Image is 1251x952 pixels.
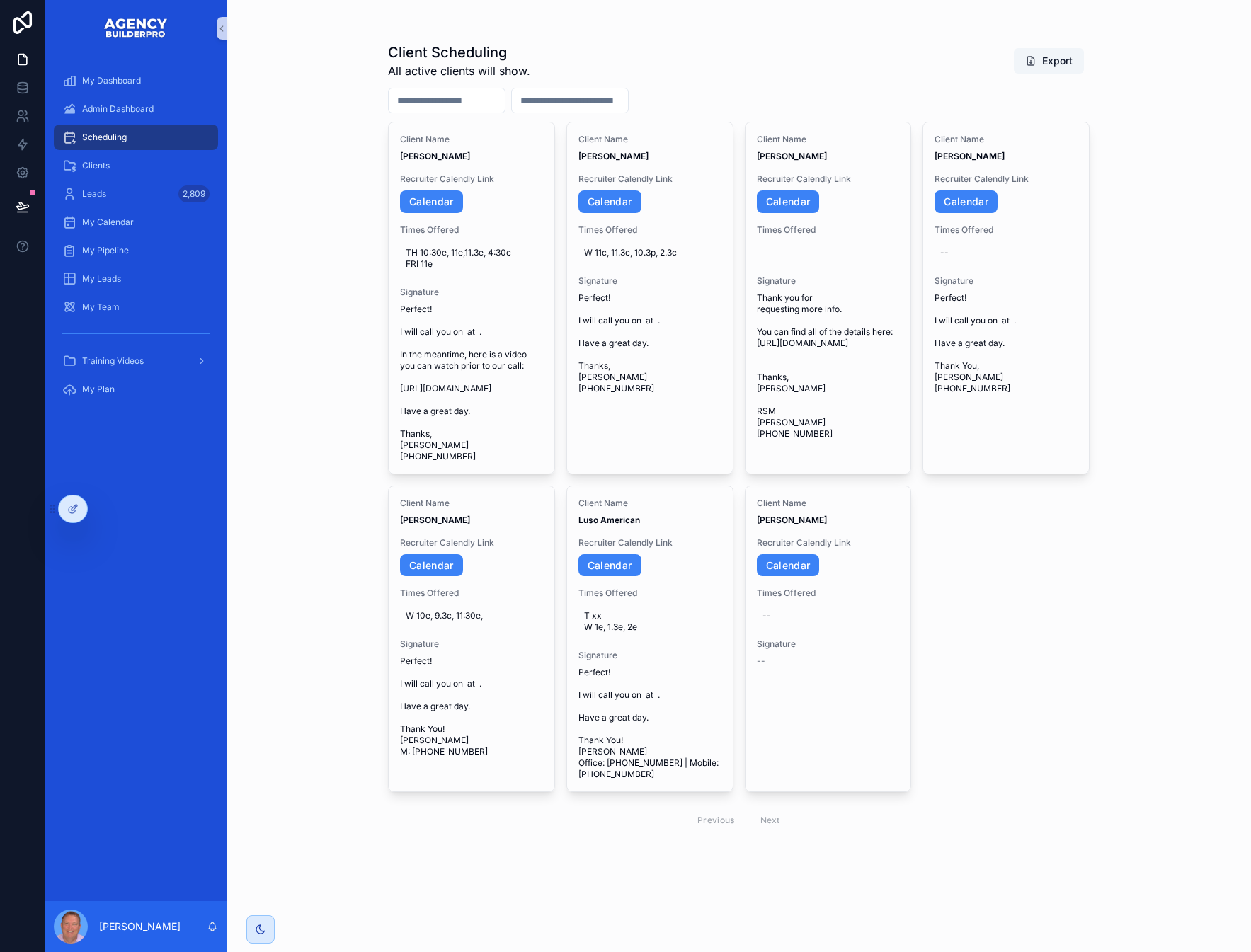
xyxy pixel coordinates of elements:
span: Times Offered [578,224,721,236]
img: App logo [103,17,168,40]
a: Calendar [935,190,998,213]
a: Calendar [578,554,641,577]
a: Client NameLuso AmericanRecruiter Calendly LinkCalendarTimes OfferedT xx W 1e, 1.3e, 2eSignatureP... [566,486,733,793]
span: Recruiter Calendly Link [400,537,543,549]
span: T xx W 1e, 1.3e, 2e [584,610,716,633]
span: Perfect! I will call you on at . Have a great day. Thank You! [PERSON_NAME] M: [PHONE_NUMBER] [400,655,543,757]
span: Recruiter Calendly Link [400,173,543,185]
div: -- [762,610,771,621]
span: Recruiter Calendly Link [757,173,900,185]
span: Recruiter Calendly Link [578,173,721,185]
span: -- [757,655,765,667]
button: Export [1014,48,1084,74]
span: My Calendar [82,217,134,228]
span: Perfect! I will call you on at . Have a great day. Thanks, [PERSON_NAME] [PHONE_NUMBER] [578,292,721,394]
a: My Plan [54,377,218,402]
span: Client Name [578,134,721,145]
span: Admin Dashboard [82,103,154,115]
span: Signature [757,275,900,287]
a: Client Name[PERSON_NAME]Recruiter Calendly LinkCalendarTimes Offered--Signature-- [745,486,912,793]
span: Client Name [400,498,543,509]
span: Recruiter Calendly Link [578,537,721,549]
a: My Leads [54,266,218,292]
a: Calendar [400,190,463,213]
strong: [PERSON_NAME] [400,515,470,525]
span: Scheduling [82,132,127,143]
strong: Luso American [578,515,640,525]
span: Client Name [757,134,900,145]
span: Recruiter Calendly Link [757,537,900,549]
div: -- [940,247,949,258]
span: My Team [82,302,120,313]
span: W 10e, 9.3c, 11:30e, [406,610,537,621]
span: Times Offered [757,224,900,236]
a: Client Name[PERSON_NAME]Recruiter Calendly LinkCalendarTimes OfferedTH 10:30e, 11e,11.3e, 4:30c F... [388,122,555,474]
span: Recruiter Calendly Link [935,173,1078,185]
span: Clients [82,160,110,171]
a: Training Videos [54,348,218,374]
span: Times Offered [400,224,543,236]
a: Calendar [400,554,463,577]
a: Leads2,809 [54,181,218,207]
h1: Client Scheduling [388,42,530,62]
span: TH 10:30e, 11e,11.3e, 4:30c FRI 11e [406,247,537,270]
a: My Dashboard [54,68,218,93]
a: Calendar [578,190,641,213]
a: Client Name[PERSON_NAME]Recruiter Calendly LinkCalendarTimes OfferedW 10e, 9.3c, 11:30e,Signature... [388,486,555,793]
a: Admin Dashboard [54,96,218,122]
a: Client Name[PERSON_NAME]Recruiter Calendly LinkCalendarTimes Offered--SignaturePerfect! I will ca... [922,122,1090,474]
div: 2,809 [178,185,210,202]
span: My Leads [82,273,121,285]
span: My Plan [82,384,115,395]
span: Perfect! I will call you on at . Have a great day. Thank You, [PERSON_NAME] [PHONE_NUMBER] [935,292,1078,394]
span: Times Offered [757,587,900,599]
span: Thank you for requesting more info. You can find all of the details here: [URL][DOMAIN_NAME] Than... [757,292,900,440]
span: Signature [400,638,543,650]
span: Signature [578,650,721,661]
a: My Pipeline [54,238,218,263]
span: Perfect! I will call you on at . Have a great day. Thank You! [PERSON_NAME] Office: [PHONE_NUMBER... [578,667,721,780]
span: Training Videos [82,355,144,367]
span: Client Name [578,498,721,509]
span: W 11c, 11.3c, 10.3p, 2.3c [584,247,716,258]
a: My Team [54,294,218,320]
strong: [PERSON_NAME] [935,151,1005,161]
span: Signature [578,275,721,287]
strong: [PERSON_NAME] [400,151,470,161]
span: All active clients will show. [388,62,530,79]
span: Client Name [400,134,543,145]
a: Calendar [757,190,820,213]
span: Leads [82,188,106,200]
span: Signature [757,638,900,650]
span: Client Name [935,134,1078,145]
a: My Calendar [54,210,218,235]
a: Client Name[PERSON_NAME]Recruiter Calendly LinkCalendarTimes OfferedSignatureThank you for reques... [745,122,912,474]
a: Client Name[PERSON_NAME]Recruiter Calendly LinkCalendarTimes OfferedW 11c, 11.3c, 10.3p, 2.3cSign... [566,122,733,474]
span: Signature [400,287,543,298]
strong: [PERSON_NAME] [757,515,827,525]
a: Clients [54,153,218,178]
span: Times Offered [400,587,543,599]
span: Client Name [757,498,900,509]
strong: [PERSON_NAME] [578,151,649,161]
a: Scheduling [54,125,218,150]
div: scrollable content [45,57,227,423]
strong: [PERSON_NAME] [757,151,827,161]
p: [PERSON_NAME] [99,919,181,934]
span: Times Offered [935,224,1078,236]
span: Times Offered [578,587,721,599]
span: Perfect! I will call you on at . In the meantime, here is a video you can watch prior to our call... [400,304,543,462]
span: Signature [935,275,1078,287]
a: Calendar [757,554,820,577]
span: My Dashboard [82,75,141,86]
span: My Pipeline [82,245,129,256]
